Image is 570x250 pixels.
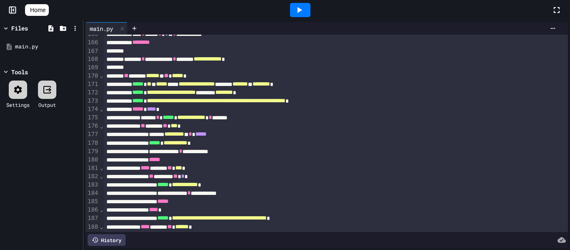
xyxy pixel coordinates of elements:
div: 177 [86,130,99,139]
div: 179 [86,147,99,156]
div: 171 [86,80,99,88]
div: 181 [86,164,99,172]
span: Fold line [99,173,103,179]
span: Fold line [99,232,103,238]
div: 184 [86,189,99,197]
span: Fold line [99,106,103,112]
div: 180 [86,156,99,164]
div: main.py [86,22,128,35]
div: 185 [86,197,99,206]
div: 174 [86,105,99,114]
div: 189 [86,231,99,240]
div: Output [38,101,56,109]
div: 178 [86,139,99,147]
span: Fold line [99,206,103,213]
span: Fold line [99,72,103,79]
div: 175 [86,114,99,122]
div: 169 [86,63,99,72]
div: 168 [86,55,99,63]
div: 187 [86,214,99,222]
span: Fold line [99,223,103,230]
div: 186 [86,206,99,214]
div: 167 [86,47,99,56]
div: main.py [15,43,80,51]
div: History [88,234,126,246]
div: main.py [86,24,117,33]
div: 183 [86,181,99,189]
div: Settings [6,101,30,109]
span: Fold line [99,123,103,129]
div: 170 [86,72,99,80]
div: 182 [86,172,99,181]
div: 176 [86,122,99,130]
div: 166 [86,38,99,47]
div: Tools [11,68,28,76]
div: Files [11,24,28,33]
div: 165 [86,30,99,38]
div: 173 [86,97,99,105]
div: 188 [86,223,99,231]
span: Fold line [99,164,103,171]
span: Home [30,6,45,14]
div: 172 [86,88,99,97]
a: Home [25,4,49,16]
